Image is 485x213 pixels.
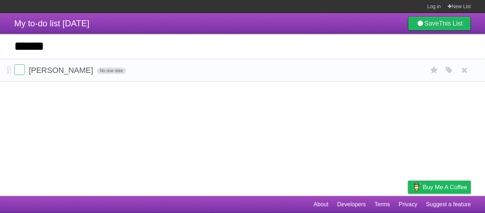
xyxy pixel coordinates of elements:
[408,181,471,194] a: Buy me a coffee
[14,18,89,28] span: My to-do list [DATE]
[427,64,441,76] label: Star task
[29,66,95,75] span: [PERSON_NAME]
[408,16,471,31] a: SaveThis List
[423,181,467,193] span: Buy me a coffee
[375,198,390,211] a: Terms
[426,198,471,211] a: Suggest a feature
[14,64,25,75] label: Done
[314,198,328,211] a: About
[399,198,417,211] a: Privacy
[97,68,126,74] span: No due date
[337,198,366,211] a: Developers
[439,20,463,27] b: This List
[412,181,421,193] img: Buy me a coffee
